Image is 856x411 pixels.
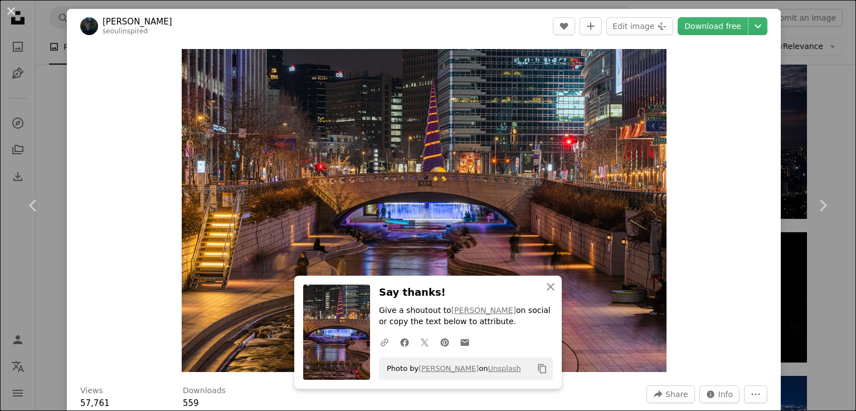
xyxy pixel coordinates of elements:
[699,385,740,403] button: Stats about this image
[553,17,575,35] button: Like
[435,331,455,353] a: Share on Pinterest
[678,17,748,35] a: Download free
[379,305,553,327] p: Give a shoutout to on social or copy the text below to attribute.
[455,331,475,353] a: Share over email
[80,17,98,35] img: Go to Ethan Brooke's profile
[744,385,767,403] button: More Actions
[419,364,479,373] a: [PERSON_NAME]
[665,386,688,403] span: Share
[182,49,667,372] button: Zoom in on this image
[183,385,226,397] h3: Downloads
[103,27,148,35] a: seoulinspired
[533,359,552,378] button: Copy to clipboard
[395,331,415,353] a: Share on Facebook
[488,364,521,373] a: Unsplash
[80,385,103,397] h3: Views
[415,331,435,353] a: Share on Twitter
[718,386,733,403] span: Info
[379,285,553,301] h3: Say thanks!
[381,360,521,378] span: Photo by on
[183,398,199,408] span: 559
[103,16,172,27] a: [PERSON_NAME]
[606,17,673,35] button: Edit image
[646,385,694,403] button: Share this image
[451,306,516,315] a: [PERSON_NAME]
[580,17,602,35] button: Add to Collection
[789,152,856,259] a: Next
[80,398,110,408] span: 57,761
[748,17,767,35] button: Choose download size
[182,49,667,372] img: a bridge over a river in a city at night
